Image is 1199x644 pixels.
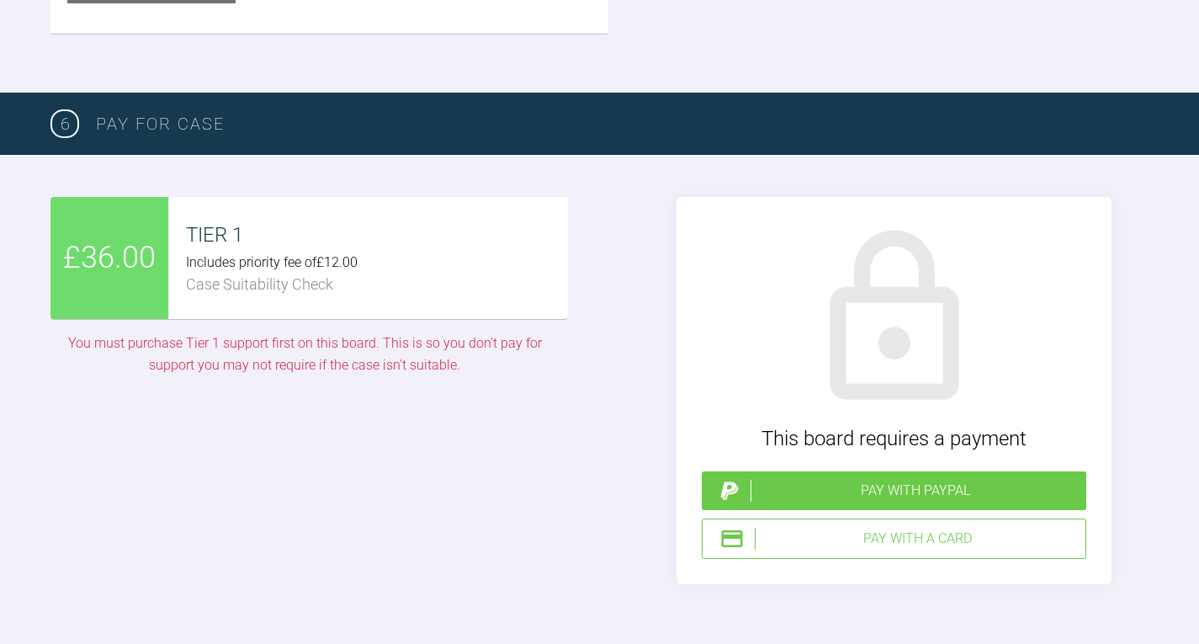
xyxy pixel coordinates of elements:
[186,273,567,297] div: Case Suitability Check
[719,526,745,551] img: stripeIcon.ae7d7783.svg
[50,333,560,375] div: You must purchase Tier 1 support first on this board. This is so you don't pay for support you ma...
[63,234,156,283] span: £36.00
[798,222,991,416] img: lock.6dc949b6.svg
[186,252,567,274] div: Includes priority fee of £12.00
[50,109,79,138] span: 6
[751,480,1080,502] div: Pay with PayPal
[186,219,567,251] div: TIER 1
[755,528,1079,550] div: Pay with a Card
[96,110,1149,137] h3: PAY FOR CASE
[717,478,742,503] img: paypal.a7a4ce45.svg
[702,423,1086,455] div: This board requires a payment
